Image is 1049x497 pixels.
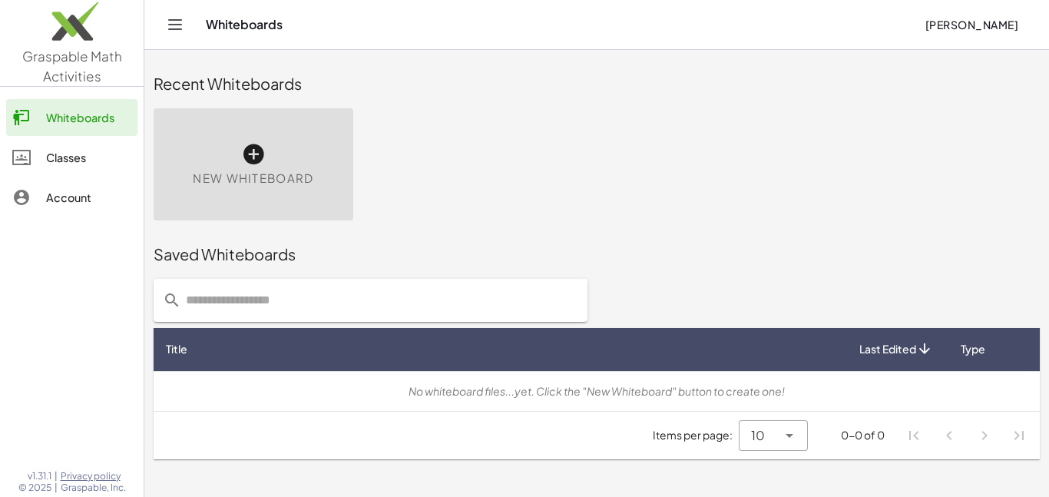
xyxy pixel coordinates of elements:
[859,341,916,357] span: Last Edited
[925,18,1018,31] span: [PERSON_NAME]
[61,470,126,482] a: Privacy policy
[46,108,131,127] div: Whiteboards
[55,470,58,482] span: |
[163,291,181,310] i: prepended action
[61,482,126,494] span: Graspable, Inc.
[18,482,51,494] span: © 2025
[897,418,1037,453] nav: Pagination Navigation
[154,73,1040,94] div: Recent Whiteboards
[193,170,313,187] span: New Whiteboard
[751,426,765,445] span: 10
[912,11,1031,38] button: [PERSON_NAME]
[961,341,985,357] span: Type
[653,427,739,443] span: Items per page:
[28,470,51,482] span: v1.31.1
[46,188,131,207] div: Account
[163,12,187,37] button: Toggle navigation
[166,341,187,357] span: Title
[55,482,58,494] span: |
[6,99,137,136] a: Whiteboards
[46,148,131,167] div: Classes
[841,427,885,443] div: 0-0 of 0
[22,48,122,84] span: Graspable Math Activities
[166,383,1027,399] div: No whiteboard files...yet. Click the "New Whiteboard" button to create one!
[6,179,137,216] a: Account
[6,139,137,176] a: Classes
[154,244,1040,265] div: Saved Whiteboards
